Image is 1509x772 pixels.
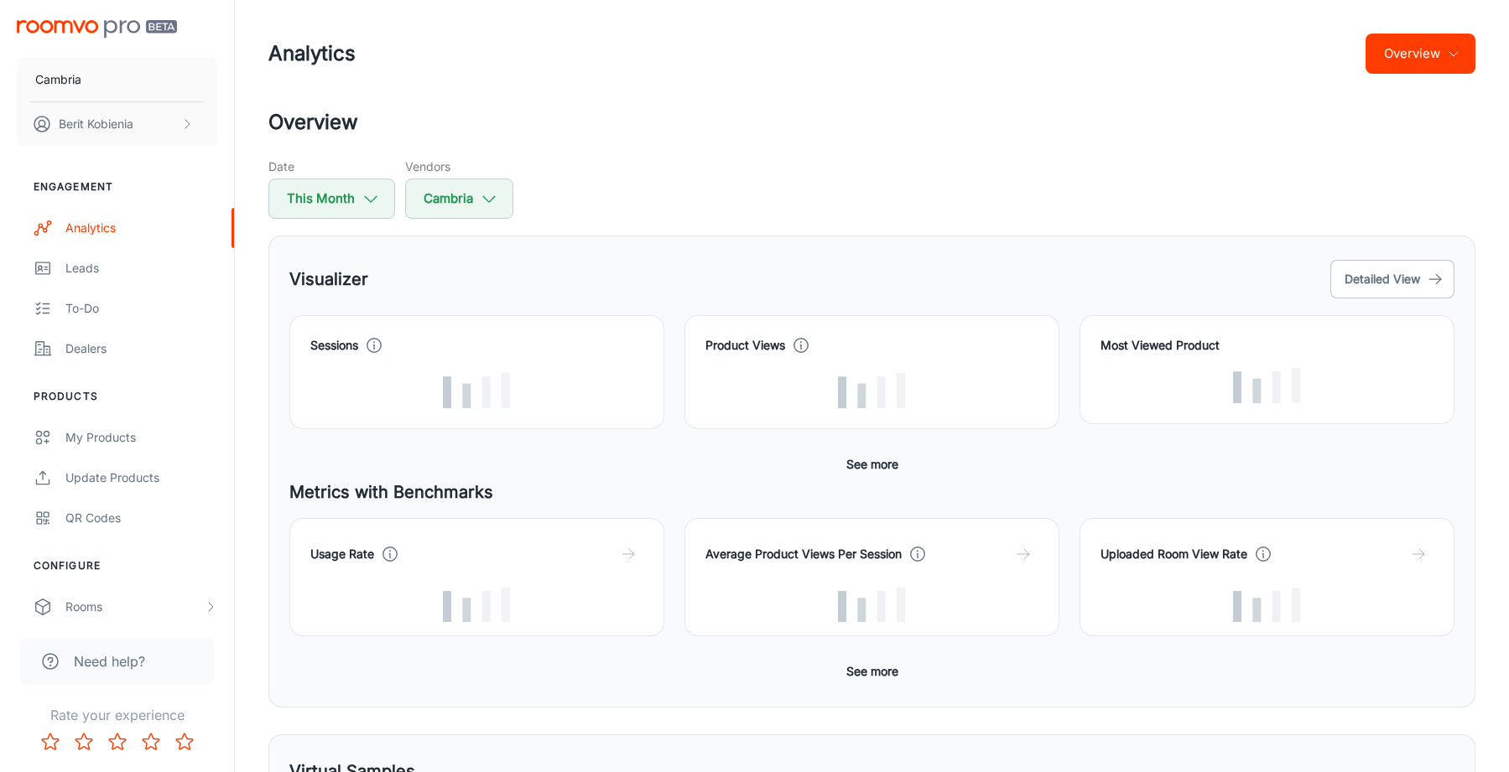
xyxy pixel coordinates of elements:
div: Update Products [65,469,217,487]
button: Detailed View [1330,260,1454,298]
button: Rate 5 star [168,725,201,759]
button: Cambria [17,58,217,101]
h5: Visualizer [289,267,368,292]
div: Dealers [65,339,217,358]
h1: Analytics [268,39,356,69]
h4: Sessions [310,336,358,355]
div: Rooms [65,598,204,616]
button: Overview [1366,34,1475,74]
img: Loading [1233,368,1300,403]
img: Roomvo PRO Beta [17,20,177,38]
div: Analytics [65,219,217,237]
button: Rate 4 star [134,725,168,759]
h4: Product Views [705,336,785,355]
img: Loading [443,373,510,408]
h4: Most Viewed Product [1101,336,1434,355]
div: My Products [65,428,217,447]
img: Loading [838,588,905,623]
button: Cambria [405,179,513,219]
img: Loading [443,588,510,623]
button: This Month [268,179,395,219]
span: Need help? [74,651,145,671]
p: Cambria [35,70,81,89]
h4: Average Product Views Per Session [705,545,902,563]
button: Rate 2 star [67,725,101,759]
div: QR Codes [65,509,217,527]
h2: Overview [268,107,1475,137]
h5: Vendors [405,158,513,175]
p: Berit Kobienia [59,115,133,133]
div: Leads [65,259,217,277]
button: See more [840,449,905,479]
img: Loading [838,373,905,408]
button: Rate 1 star [34,725,67,759]
p: Rate your experience [13,705,221,725]
img: Loading [1233,588,1300,623]
button: Berit Kobienia [17,102,217,146]
h5: Date [268,158,395,175]
button: See more [840,656,905,687]
h4: Uploaded Room View Rate [1101,545,1247,563]
h4: Usage Rate [310,545,374,563]
h5: Metrics with Benchmarks [289,479,1454,505]
div: To-do [65,299,217,318]
button: Rate 3 star [101,725,134,759]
